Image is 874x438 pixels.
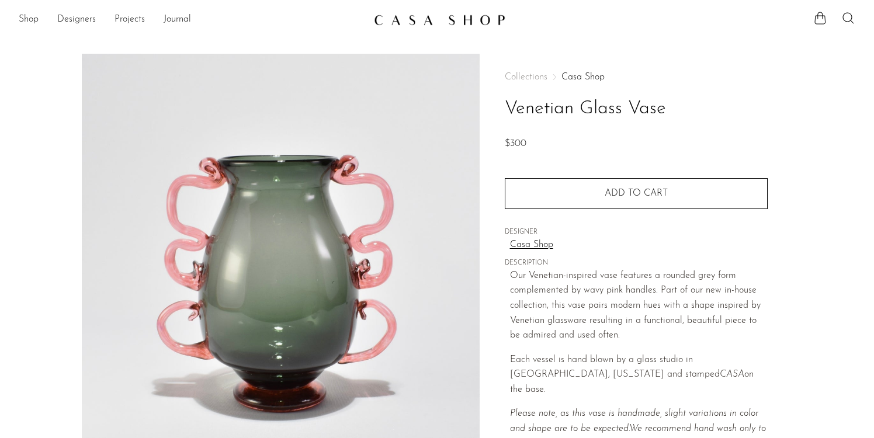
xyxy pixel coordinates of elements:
[510,409,758,433] em: Please note, as this vase is handmade, slight variations in color and shape are to be expected.
[720,370,744,379] em: CASA
[510,238,768,253] a: Casa Shop
[19,10,365,30] ul: NEW HEADER MENU
[505,139,526,148] span: $300
[505,72,547,82] span: Collections
[505,72,768,82] nav: Breadcrumbs
[57,12,96,27] a: Designers
[561,72,605,82] a: Casa Shop
[505,178,768,208] button: Add to cart
[510,353,768,398] p: Each vessel is hand blown by a glass studio in [GEOGRAPHIC_DATA], [US_STATE] and stamped on the b...
[19,12,39,27] a: Shop
[19,10,365,30] nav: Desktop navigation
[164,12,191,27] a: Journal
[510,269,768,343] p: Our Venetian-inspired vase features a rounded grey form complemented by wavy pink handles. Part o...
[605,189,668,198] span: Add to cart
[505,94,768,124] h1: Venetian Glass Vase
[115,12,145,27] a: Projects
[505,258,768,269] span: DESCRIPTION
[505,227,768,238] span: DESIGNER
